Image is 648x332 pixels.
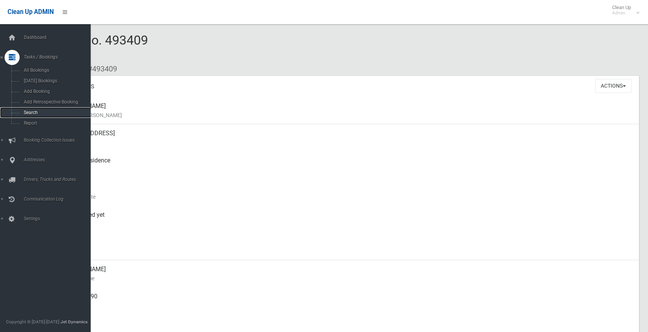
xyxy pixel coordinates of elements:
div: [PERSON_NAME] [60,97,633,124]
strong: Jet Dynamics [60,319,88,324]
span: Communication Log [22,196,96,202]
div: Not collected yet [60,206,633,233]
span: Clean Up [608,5,639,16]
span: Drivers, Trucks and Routes [22,177,96,182]
span: Add Booking [22,89,90,94]
span: Dashboard [22,35,96,40]
li: #493409 [82,62,117,76]
small: Name of [PERSON_NAME] [60,111,633,120]
span: All Bookings [22,68,90,73]
div: [PERSON_NAME] [60,260,633,287]
button: Actions [595,79,631,93]
small: Collected At [60,219,633,229]
div: [DATE] [60,233,633,260]
span: Report [22,120,90,126]
span: Add Retrospective Booking [22,99,90,105]
div: Front of Residence [60,151,633,179]
small: Address [60,138,633,147]
small: Mobile [60,301,633,310]
div: [DATE] [60,179,633,206]
small: Pickup Point [60,165,633,174]
small: Contact Name [60,274,633,283]
span: Booking Collection Issues [22,137,96,143]
span: Search [22,110,90,115]
span: Tasks / Bookings [22,54,96,60]
span: Booking No. 493409 [33,32,148,62]
span: Settings [22,216,96,221]
small: Collection Date [60,192,633,201]
div: [STREET_ADDRESS] [60,124,633,151]
span: Copyright © [DATE]-[DATE] [6,319,59,324]
span: Addresses [22,157,96,162]
small: Admin [612,10,631,16]
div: 0472 765 390 [60,287,633,315]
small: Zone [60,247,633,256]
span: Clean Up ADMIN [8,8,54,15]
span: [DATE] Bookings [22,78,90,83]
